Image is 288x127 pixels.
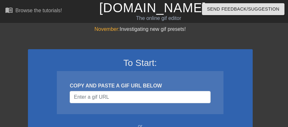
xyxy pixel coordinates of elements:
span: menu_book [5,6,13,14]
span: Send Feedback/Suggestion [207,5,279,13]
div: The online gif editor [99,14,218,22]
input: Username [70,91,210,103]
button: Send Feedback/Suggestion [202,3,284,15]
div: COPY AND PASTE A GIF URL BELOW [70,82,210,90]
h3: To Start: [36,58,244,68]
span: November: [94,26,119,32]
a: Browse the tutorials! [5,6,62,16]
div: Investigating new gif presets! [28,25,253,33]
div: Browse the tutorials! [15,8,62,13]
a: [DOMAIN_NAME] [99,1,206,15]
